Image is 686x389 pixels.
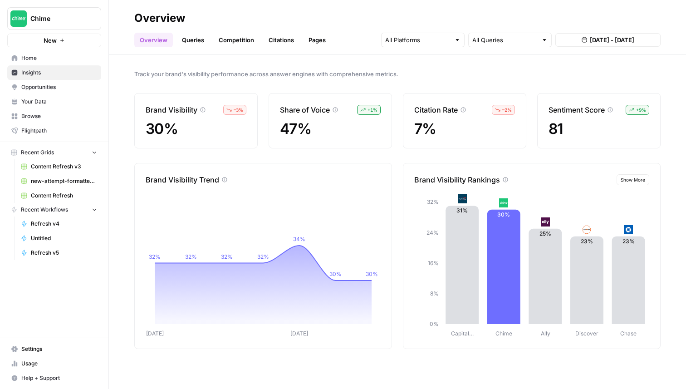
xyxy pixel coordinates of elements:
div: Overview [134,11,185,25]
tspan: 30% [366,271,378,277]
img: 6kpiqdjyeze6p7sw4gv76b3s6kbq [541,217,550,227]
img: coj8e531q0s3ia02g5lp8nelrgng [624,225,633,234]
button: Recent Workflows [7,203,101,217]
img: mhv33baw7plipcpp00rsngv1nu95 [499,198,508,207]
tspan: [DATE] [146,330,164,337]
tspan: 32% [221,253,233,260]
tspan: 24% [426,229,439,236]
tspan: Ally [541,330,550,337]
a: Content Refresh [17,188,101,203]
span: 81 [549,120,563,138]
tspan: 32% [257,253,269,260]
button: Workspace: Chime [7,7,101,30]
tspan: Discover [575,330,598,337]
span: Insights [21,69,97,77]
a: Browse [7,109,101,123]
span: Chime [30,14,85,23]
a: Overview [134,33,173,47]
span: Content Refresh v3 [31,162,97,171]
span: Untitled [31,234,97,242]
span: Recent Grids [21,148,54,157]
span: Help + Support [21,374,97,382]
a: Opportunities [7,80,101,94]
img: 055fm6kq8b5qbl7l3b1dn18gw8jg [458,194,467,203]
tspan: 32% [149,253,161,260]
span: Show More [621,176,645,183]
tspan: Capital… [451,330,474,337]
a: Content Refresh v3 [17,159,101,174]
input: All Platforms [385,35,451,44]
span: New [44,36,57,45]
a: Home [7,51,101,65]
span: Flightpath [21,127,97,135]
a: Citations [263,33,299,47]
a: Competition [213,33,260,47]
tspan: 30% [329,271,342,277]
button: Show More [617,174,649,185]
span: 30% [146,120,178,138]
text: 25% [539,230,551,237]
span: 47% [280,120,311,138]
text: 30% [497,211,510,218]
span: Refresh v4 [31,220,97,228]
a: Pages [303,33,331,47]
span: Recent Workflows [21,206,68,214]
span: Home [21,54,97,62]
span: Track your brand's visibility performance across answer engines with comprehensive metrics. [134,69,661,79]
span: – 2 % [502,106,512,113]
tspan: 0% [430,320,439,327]
span: Opportunities [21,83,97,91]
p: Citation Rate [414,104,458,115]
p: Brand Visibility Trend [146,174,219,185]
span: + 1 % [367,106,377,113]
span: Refresh v5 [31,249,97,257]
p: Brand Visibility [146,104,197,115]
span: Your Data [21,98,97,106]
span: + 9 % [636,106,646,113]
tspan: 34% [293,236,305,242]
a: new-attempt-formatted.csv [17,174,101,188]
span: new-attempt-formatted.csv [31,177,97,185]
button: Help + Support [7,371,101,385]
input: All Queries [472,35,538,44]
span: Usage [21,359,97,368]
a: Your Data [7,94,101,109]
tspan: 32% [185,253,197,260]
span: Browse [21,112,97,120]
a: Insights [7,65,101,80]
p: Brand Visibility Rankings [414,174,500,185]
a: Refresh v4 [17,217,101,231]
span: Content Refresh [31,192,97,200]
tspan: 8% [430,290,439,297]
a: Flightpath [7,123,101,138]
button: Recent Grids [7,146,101,159]
span: Settings [21,345,97,353]
span: 7% [414,120,436,138]
button: [DATE] - [DATE] [555,33,661,47]
tspan: 16% [428,260,439,266]
a: Untitled [17,231,101,246]
text: 23% [622,238,635,245]
tspan: [DATE] [290,330,308,337]
button: New [7,34,101,47]
img: Chime Logo [10,10,27,27]
p: Sentiment Score [549,104,605,115]
span: – 3 % [234,106,243,113]
tspan: Chime [495,330,512,337]
text: 23% [581,238,593,245]
tspan: Chase [620,330,637,337]
span: [DATE] - [DATE] [590,35,634,44]
text: 31% [456,207,468,214]
a: Refresh v5 [17,246,101,260]
p: Share of Voice [280,104,330,115]
tspan: 32% [427,198,439,205]
a: Queries [176,33,210,47]
a: Usage [7,356,101,371]
img: bqgl29juvk0uu3qq1uv3evh0wlvg [582,225,591,234]
a: Settings [7,342,101,356]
